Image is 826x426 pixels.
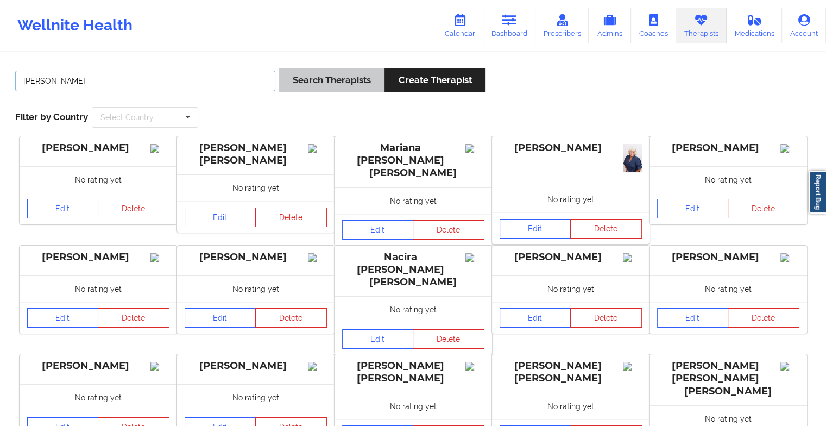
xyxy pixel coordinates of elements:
[413,329,484,349] button: Delete
[492,393,650,419] div: No rating yet
[809,171,826,214] a: Report Bug
[492,186,650,212] div: No rating yet
[570,219,642,239] button: Delete
[20,384,177,411] div: No rating yet
[728,199,799,218] button: Delete
[255,308,327,328] button: Delete
[185,360,327,372] div: [PERSON_NAME]
[623,144,642,173] img: 1f2ce8f5-b9c3-4a8c-b61e-b41a611dbee1_Laurie_Headshot_9_25.png
[500,308,571,328] a: Edit
[98,199,169,218] button: Delete
[308,253,327,262] img: Image%2Fplaceholer-image.png
[657,199,729,218] a: Edit
[27,308,99,328] a: Edit
[342,142,484,179] div: Mariana [PERSON_NAME] [PERSON_NAME]
[650,166,807,193] div: No rating yet
[589,8,631,43] a: Admins
[100,114,154,121] div: Select Country
[20,275,177,302] div: No rating yet
[27,142,169,154] div: [PERSON_NAME]
[780,362,799,371] img: Image%2Fplaceholer-image.png
[413,220,484,240] button: Delete
[308,144,327,153] img: Image%2Fplaceholer-image.png
[255,208,327,227] button: Delete
[780,253,799,262] img: Image%2Fplaceholer-image.png
[98,308,169,328] button: Delete
[177,275,335,302] div: No rating yet
[177,174,335,201] div: No rating yet
[342,220,414,240] a: Edit
[15,71,275,91] input: Search Keywords
[728,308,799,328] button: Delete
[335,296,492,323] div: No rating yet
[185,142,327,167] div: [PERSON_NAME] [PERSON_NAME]
[570,308,642,328] button: Delete
[657,142,799,154] div: [PERSON_NAME]
[500,360,642,385] div: [PERSON_NAME] [PERSON_NAME]
[437,8,483,43] a: Calendar
[650,275,807,302] div: No rating yet
[780,144,799,153] img: Image%2Fplaceholer-image.png
[185,208,256,227] a: Edit
[782,8,826,43] a: Account
[492,275,650,302] div: No rating yet
[465,144,484,153] img: Image%2Fplaceholer-image.png
[657,308,729,328] a: Edit
[150,362,169,371] img: Image%2Fplaceholer-image.png
[657,251,799,264] div: [PERSON_NAME]
[27,360,169,372] div: [PERSON_NAME]
[185,251,327,264] div: [PERSON_NAME]
[500,251,642,264] div: [PERSON_NAME]
[623,253,642,262] img: Image%2Fplaceholer-image.png
[465,253,484,262] img: Image%2Fplaceholer-image.png
[150,144,169,153] img: Image%2Fplaceholer-image.png
[279,68,384,92] button: Search Therapists
[657,360,799,397] div: [PERSON_NAME] [PERSON_NAME] [PERSON_NAME]
[623,362,642,371] img: Image%2Fplaceholer-image.png
[150,253,169,262] img: Image%2Fplaceholer-image.png
[535,8,589,43] a: Prescribers
[308,362,327,371] img: Image%2Fplaceholer-image.png
[177,384,335,411] div: No rating yet
[631,8,676,43] a: Coaches
[335,187,492,214] div: No rating yet
[15,111,88,122] span: Filter by Country
[384,68,485,92] button: Create Therapist
[483,8,535,43] a: Dashboard
[676,8,727,43] a: Therapists
[27,199,99,218] a: Edit
[185,308,256,328] a: Edit
[342,251,484,289] div: Nacira [PERSON_NAME] [PERSON_NAME]
[20,166,177,193] div: No rating yet
[27,251,169,264] div: [PERSON_NAME]
[335,393,492,419] div: No rating yet
[342,360,484,385] div: [PERSON_NAME] [PERSON_NAME]
[500,219,571,239] a: Edit
[342,329,414,349] a: Edit
[727,8,783,43] a: Medications
[465,362,484,371] img: Image%2Fplaceholer-image.png
[500,142,642,154] div: [PERSON_NAME]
